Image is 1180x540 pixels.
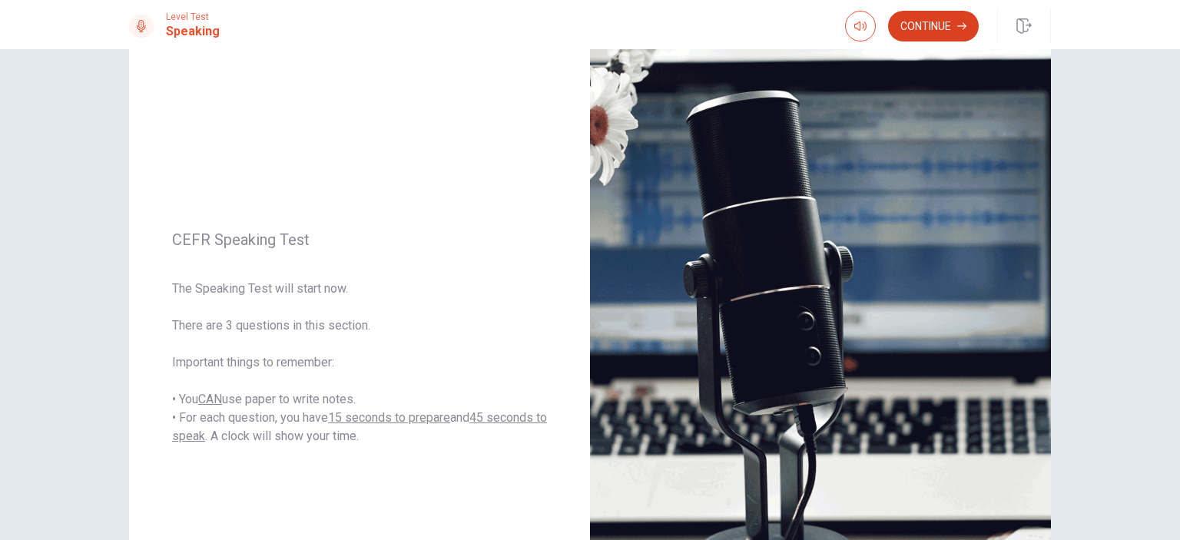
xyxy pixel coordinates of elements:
[166,12,220,22] span: Level Test
[172,280,547,446] span: The Speaking Test will start now. There are 3 questions in this section. Important things to reme...
[198,392,222,406] u: CAN
[166,22,220,41] h1: Speaking
[888,11,979,41] button: Continue
[172,230,547,249] span: CEFR Speaking Test
[328,410,450,425] u: 15 seconds to prepare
